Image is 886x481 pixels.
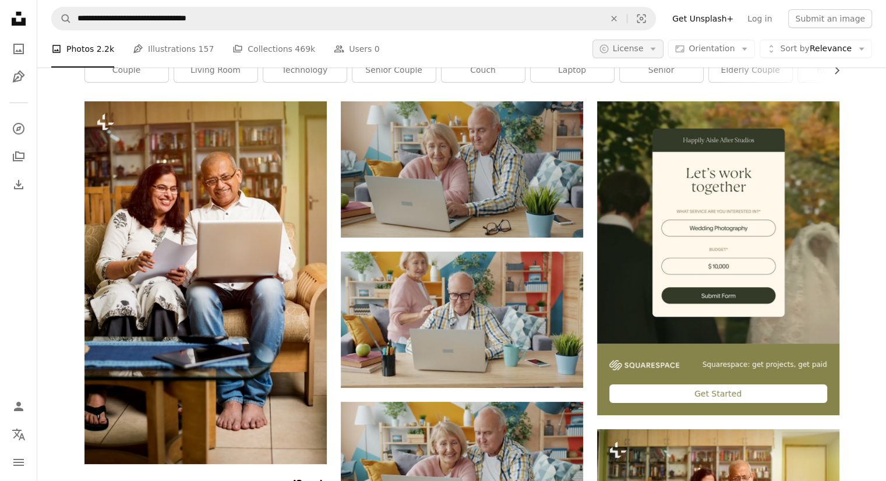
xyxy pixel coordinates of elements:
button: Language [7,423,30,446]
button: Visual search [627,8,655,30]
button: Orientation [668,40,755,58]
a: Elderly couple looking at a laptop together [341,164,583,174]
div: Get Started [609,384,827,403]
a: technology [263,59,347,82]
span: 0 [375,43,380,55]
a: Home — Unsplash [7,7,30,33]
img: Elderly couple looking at a laptop together [341,101,583,238]
a: Collections 469k [232,30,315,68]
img: file-1747939142011-51e5cc87e3c9 [609,360,679,370]
button: Submit an image [788,9,872,28]
form: Find visuals sitewide [51,7,656,30]
a: Log in [740,9,779,28]
a: Explore [7,117,30,140]
a: couple [85,59,168,82]
button: Clear [601,8,627,30]
a: laptop [531,59,614,82]
a: elderly couple [709,59,792,82]
img: file-1747939393036-2c53a76c450aimage [597,101,839,344]
span: License [613,44,644,53]
button: Sort byRelevance [760,40,872,58]
span: Orientation [689,44,735,53]
a: Illustrations 157 [133,30,214,68]
a: couch [442,59,525,82]
a: senior couple [352,59,436,82]
img: Senior Indian/asian couple accounting, doing home finance and checking bills with laptop, calcula... [84,101,327,464]
a: Get Unsplash+ [665,9,740,28]
a: Download History [7,173,30,196]
span: 469k [295,43,315,55]
img: Elderly couple using a laptop in a living room. [341,252,583,388]
button: Menu [7,451,30,474]
a: Collections [7,145,30,168]
span: Relevance [780,43,852,55]
a: Elderly couple smiling while looking at laptop together. [341,464,583,475]
a: Senior Indian/asian couple accounting, doing home finance and checking bills with laptop, calcula... [84,277,327,288]
span: 157 [199,43,214,55]
a: Illustrations [7,65,30,89]
span: Sort by [780,44,809,53]
span: Squarespace: get projects, get paid [703,360,827,370]
a: Squarespace: get projects, get paidGet Started [597,101,839,415]
button: Search Unsplash [52,8,72,30]
a: living room [174,59,257,82]
a: Users 0 [334,30,380,68]
a: Photos [7,37,30,61]
button: scroll list to the right [826,59,839,82]
a: Elderly couple using a laptop in a living room. [341,314,583,324]
a: Log in / Sign up [7,395,30,418]
a: retirement [798,59,881,82]
button: License [592,40,664,58]
a: senior [620,59,703,82]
